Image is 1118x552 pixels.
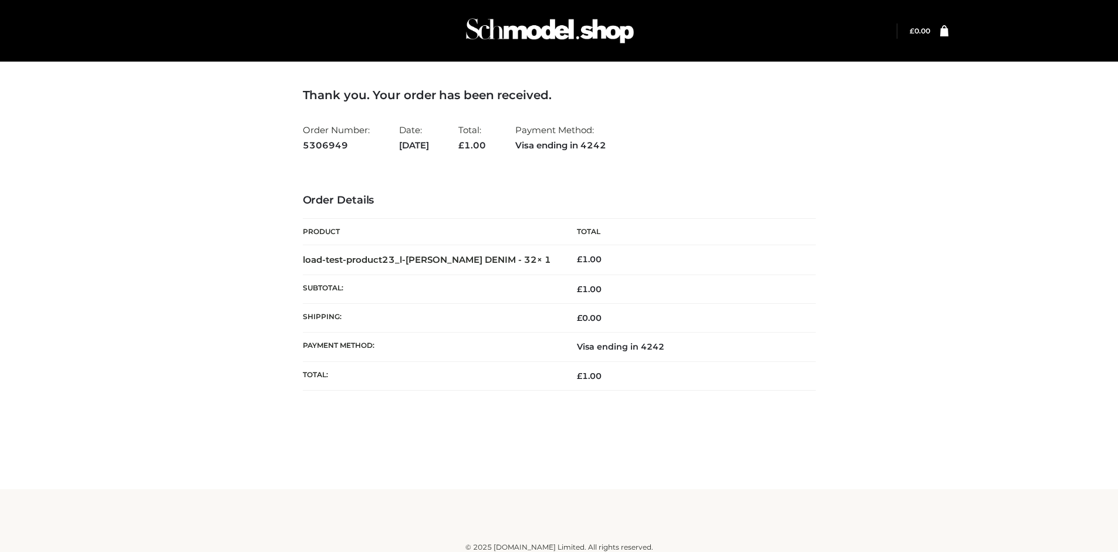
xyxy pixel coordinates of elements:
[303,138,370,153] strong: 5306949
[577,371,602,381] span: 1.00
[303,120,370,155] li: Order Number:
[303,275,559,303] th: Subtotal:
[458,140,486,151] span: 1.00
[303,254,551,265] strong: load-test-product23_l-[PERSON_NAME] DENIM - 32
[399,138,429,153] strong: [DATE]
[577,284,602,294] span: 1.00
[303,361,559,390] th: Total:
[399,120,429,155] li: Date:
[577,313,602,323] bdi: 0.00
[910,26,914,35] span: £
[515,138,606,153] strong: Visa ending in 4242
[559,333,816,361] td: Visa ending in 4242
[910,26,930,35] a: £0.00
[537,254,551,265] strong: × 1
[462,8,638,54] img: Schmodel Admin 964
[458,120,486,155] li: Total:
[303,304,559,333] th: Shipping:
[303,333,559,361] th: Payment method:
[303,194,816,207] h3: Order Details
[577,371,582,381] span: £
[577,254,582,265] span: £
[910,26,930,35] bdi: 0.00
[577,254,602,265] bdi: 1.00
[303,88,816,102] h3: Thank you. Your order has been received.
[303,219,559,245] th: Product
[458,140,464,151] span: £
[577,284,582,294] span: £
[515,120,606,155] li: Payment Method:
[577,313,582,323] span: £
[559,219,816,245] th: Total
